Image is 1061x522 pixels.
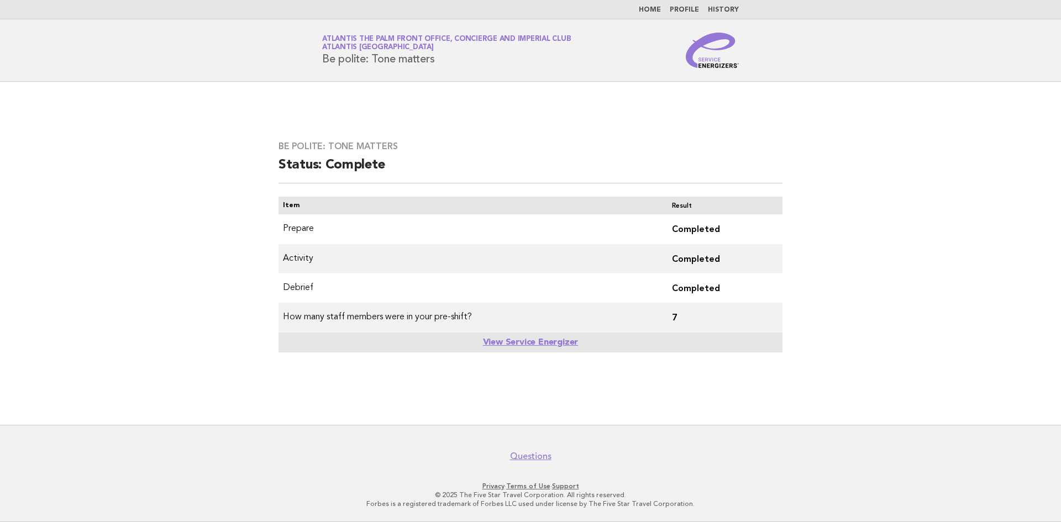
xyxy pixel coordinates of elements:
[663,273,782,303] td: Completed
[510,451,551,462] a: Questions
[192,482,869,491] p: · ·
[279,273,663,303] td: Debrief
[322,44,434,51] span: Atlantis [GEOGRAPHIC_DATA]
[686,33,739,68] img: Service Energizers
[279,214,663,244] td: Prepare
[279,244,663,273] td: Activity
[192,499,869,508] p: Forbes is a registered trademark of Forbes LLC used under license by The Five Star Travel Corpora...
[279,197,663,214] th: Item
[279,303,663,332] td: How many staff members were in your pre-shift?
[279,141,782,152] h3: Be polite: Tone matters
[670,7,699,13] a: Profile
[192,491,869,499] p: © 2025 The Five Star Travel Corporation. All rights reserved.
[663,303,782,332] td: 7
[663,214,782,244] td: Completed
[639,7,661,13] a: Home
[322,35,571,51] a: Atlantis The Palm Front Office, Concierge and Imperial ClubAtlantis [GEOGRAPHIC_DATA]
[482,482,505,490] a: Privacy
[708,7,739,13] a: History
[322,36,571,65] h1: Be polite: Tone matters
[663,244,782,273] td: Completed
[552,482,579,490] a: Support
[279,156,782,183] h2: Status: Complete
[483,338,579,347] a: View Service Energizer
[663,197,782,214] th: Result
[506,482,550,490] a: Terms of Use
